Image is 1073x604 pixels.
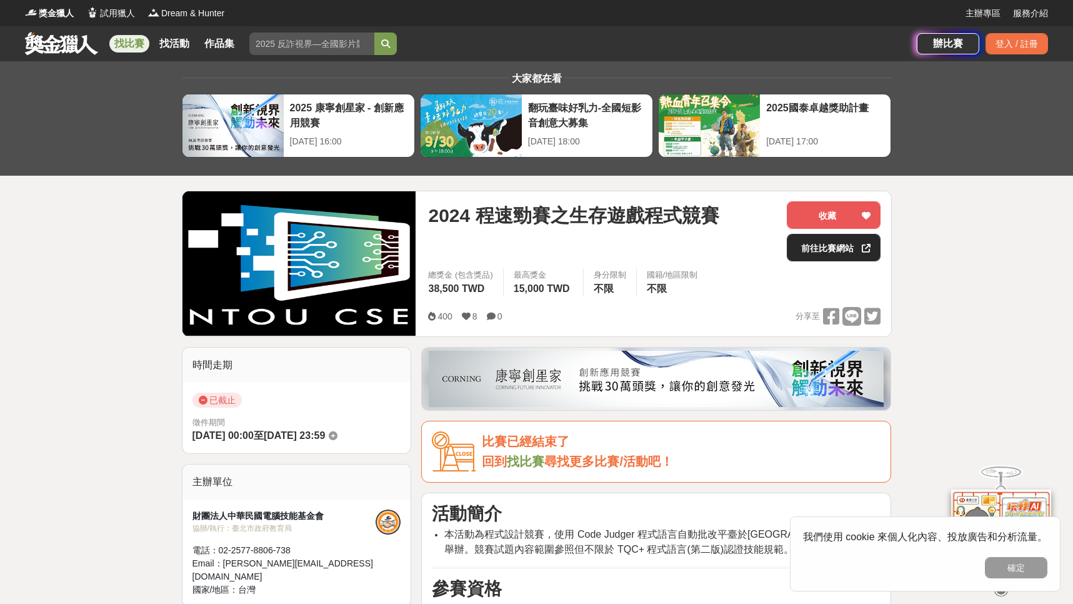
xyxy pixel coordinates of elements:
[1013,7,1048,20] a: 服務介紹
[444,529,871,555] span: 本活動為程式設計競賽，使用 Code Judger 程式語言自動批改平臺於[GEOGRAPHIC_DATA]實體舉辦。競賽試題內容範圍參照但不限於 TQC+ 程式語言(第二版)認證技能規範。
[437,311,452,321] span: 400
[482,455,507,468] span: 回到
[25,6,37,19] img: Logo
[509,73,565,84] span: 大家都在看
[658,94,891,158] a: 2025國泰卓越獎助計畫[DATE] 17:00
[161,7,224,20] span: Dream & Hunter
[182,191,416,336] img: Cover Image
[192,544,376,557] div: 電話： 02-2577-8806-738
[647,269,698,281] div: 國籍/地區限制
[264,430,325,441] span: [DATE] 23:59
[86,6,99,19] img: Logo
[290,135,408,148] div: [DATE] 16:00
[428,269,492,281] span: 總獎金 (包含獎品)
[182,348,411,383] div: 時間走期
[497,311,502,321] span: 0
[544,455,673,468] span: 尋找更多比賽/活動吧！
[192,393,242,408] span: 已截止
[917,33,979,54] a: 辦比賽
[86,7,135,20] a: Logo試用獵人
[154,35,194,53] a: 找活動
[182,94,415,158] a: 2025 康寧創星家 - 創新應用競賽[DATE] 16:00
[254,430,264,441] span: 至
[192,523,376,534] div: 協辦/執行： 臺北市政府教育局
[966,7,1001,20] a: 主辦專區
[100,7,135,20] span: 試用獵人
[420,94,653,158] a: 翻玩臺味好乳力-全國短影音創意大募集[DATE] 18:00
[192,557,376,583] div: Email： [PERSON_NAME][EMAIL_ADDRESS][DOMAIN_NAME]
[192,510,376,523] div: 財團法人中華民國電腦技能基金會
[985,557,1047,578] button: 確定
[482,431,881,452] div: 比賽已經結束了
[796,307,820,326] span: 分享至
[199,35,239,53] a: 作品集
[39,7,74,20] span: 獎金獵人
[238,585,256,595] span: 台灣
[514,283,570,294] span: 15,000 TWD
[766,101,884,129] div: 2025國泰卓越獎助計畫
[432,579,502,598] strong: 參賽資格
[647,283,667,294] span: 不限
[507,455,544,468] a: 找比賽
[147,7,224,20] a: LogoDream & Hunter
[109,35,149,53] a: 找比賽
[25,7,74,20] a: Logo獎金獵人
[182,465,411,500] div: 主辦單位
[249,33,374,55] input: 2025 反詐視界—全國影片競賽
[787,234,881,261] a: 前往比賽網站
[192,585,239,595] span: 國家/地區：
[528,101,646,129] div: 翻玩臺味好乳力-全國短影音創意大募集
[428,283,484,294] span: 38,500 TWD
[986,33,1048,54] div: 登入 / 註冊
[432,504,502,523] strong: 活動簡介
[528,135,646,148] div: [DATE] 18:00
[803,531,1047,542] span: 我們使用 cookie 來個人化內容、投放廣告和分析流量。
[951,490,1051,573] img: d2146d9a-e6f6-4337-9592-8cefde37ba6b.png
[192,430,254,441] span: [DATE] 00:00
[787,201,881,229] button: 收藏
[766,135,884,148] div: [DATE] 17:00
[514,269,573,281] span: 最高獎金
[428,201,719,229] span: 2024 程速勁賽之生存遊戲程式競賽
[290,101,408,129] div: 2025 康寧創星家 - 創新應用競賽
[192,418,225,427] span: 徵件期間
[472,311,477,321] span: 8
[432,431,476,472] img: Icon
[429,351,884,407] img: be6ed63e-7b41-4cb8-917a-a53bd949b1b4.png
[147,6,160,19] img: Logo
[594,269,626,281] div: 身分限制
[594,283,614,294] span: 不限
